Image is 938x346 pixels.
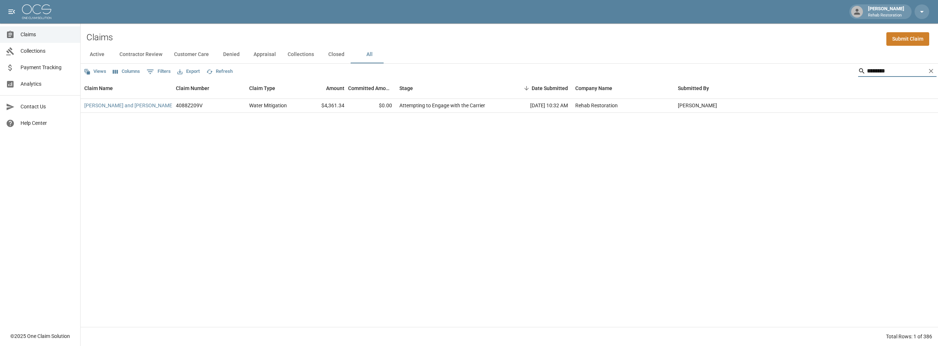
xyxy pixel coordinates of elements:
[300,78,348,98] div: Amount
[353,46,386,63] button: All
[678,102,717,109] div: Jarad Watts
[521,83,532,93] button: Sort
[22,4,51,19] img: ocs-logo-white-transparent.png
[572,78,674,98] div: Company Name
[506,99,572,113] div: [DATE] 10:32 AM
[858,65,937,78] div: Search
[4,4,19,19] button: open drawer
[348,78,396,98] div: Committed Amount
[532,78,568,98] div: Date Submitted
[204,66,234,77] button: Refresh
[399,78,413,98] div: Stage
[215,46,248,63] button: Denied
[81,46,114,63] button: Active
[399,102,485,109] div: Attempting to Engage with the Carrier
[176,78,209,98] div: Claim Number
[81,78,172,98] div: Claim Name
[886,32,929,46] a: Submit Claim
[575,78,612,98] div: Company Name
[84,102,174,109] a: [PERSON_NAME] and [PERSON_NAME]
[114,46,168,63] button: Contractor Review
[21,64,74,71] span: Payment Tracking
[348,99,396,113] div: $0.00
[678,78,709,98] div: Submitted By
[868,12,904,19] p: Rehab Restoration
[21,103,74,111] span: Contact Us
[865,5,907,18] div: [PERSON_NAME]
[249,78,275,98] div: Claim Type
[249,102,287,109] div: Water Mitigation
[84,78,113,98] div: Claim Name
[21,80,74,88] span: Analytics
[172,78,245,98] div: Claim Number
[320,46,353,63] button: Closed
[81,46,938,63] div: dynamic tabs
[21,47,74,55] span: Collections
[21,119,74,127] span: Help Center
[575,102,618,109] div: Rehab Restoration
[396,78,506,98] div: Stage
[674,78,766,98] div: Submitted By
[886,333,932,340] div: Total Rows: 1 of 386
[111,66,142,77] button: Select columns
[245,78,300,98] div: Claim Type
[326,78,344,98] div: Amount
[282,46,320,63] button: Collections
[82,66,108,77] button: Views
[86,32,113,43] h2: Claims
[10,332,70,340] div: © 2025 One Claim Solution
[145,66,173,78] button: Show filters
[506,78,572,98] div: Date Submitted
[248,46,282,63] button: Appraisal
[168,46,215,63] button: Customer Care
[300,99,348,113] div: $4,361.34
[926,66,937,77] button: Clear
[176,66,202,77] button: Export
[21,31,74,38] span: Claims
[176,102,203,109] div: 4088Z209V
[348,78,392,98] div: Committed Amount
